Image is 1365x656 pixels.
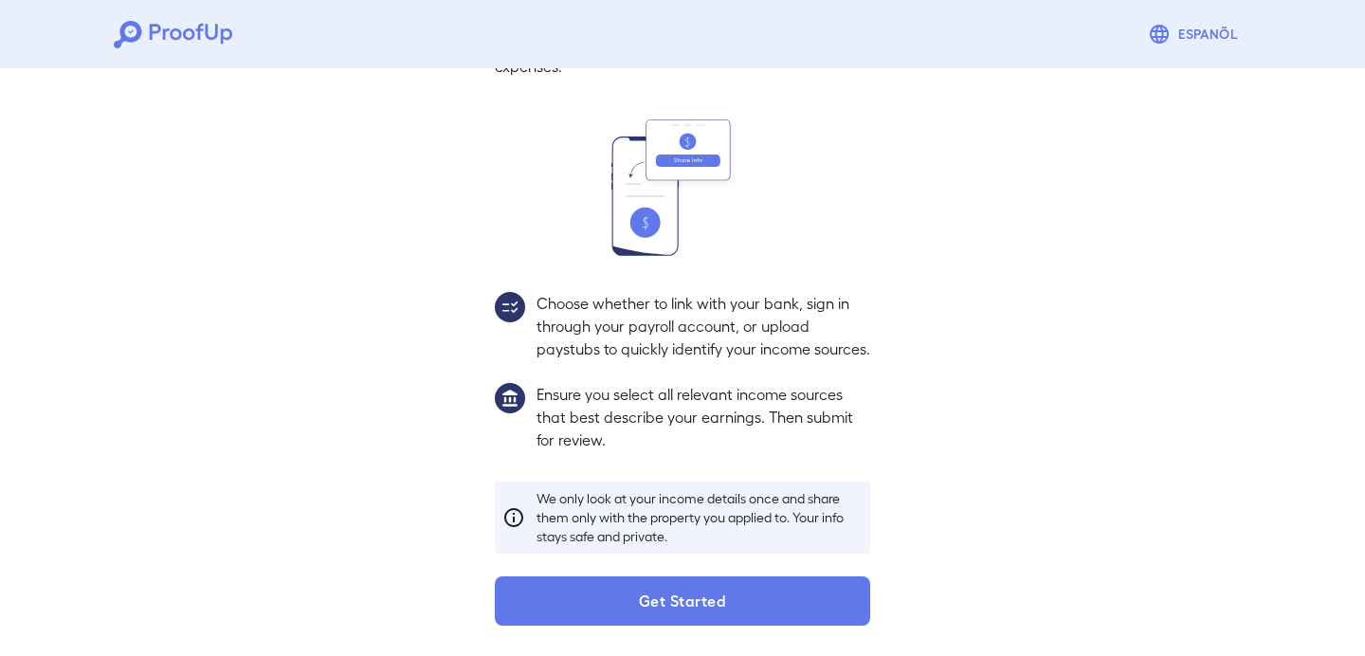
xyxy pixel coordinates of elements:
[611,119,754,256] img: transfer_money.svg
[495,292,525,322] img: group2.svg
[537,383,870,451] p: Ensure you select all relevant income sources that best describe your earnings. Then submit for r...
[537,292,870,360] p: Choose whether to link with your bank, sign in through your payroll account, or upload paystubs t...
[1140,15,1251,53] button: Espanõl
[495,576,870,626] button: Get Started
[495,383,525,413] img: group1.svg
[537,489,863,546] p: We only look at your income details once and share them only with the property you applied to. Yo...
